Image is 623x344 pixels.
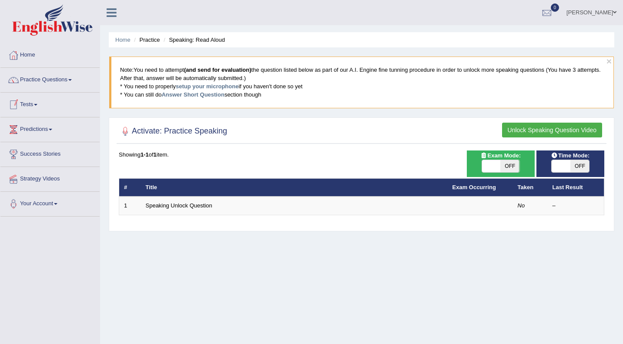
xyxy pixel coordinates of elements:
[161,91,224,98] a: Answer Short Question
[553,202,600,210] div: –
[0,43,100,65] a: Home
[109,57,614,108] blockquote: You need to attempt the question listed below as part of our A.I. Engine fine tunning procedure i...
[513,178,548,197] th: Taken
[570,160,589,172] span: OFF
[0,93,100,114] a: Tests
[119,125,227,138] h2: Activate: Practice Speaking
[176,83,238,90] a: setup your microphone
[0,167,100,189] a: Strategy Videos
[548,151,593,160] span: Time Mode:
[119,178,141,197] th: #
[119,150,604,159] div: Showing of item.
[146,202,212,209] a: Speaking Unlock Question
[141,151,149,158] b: 1-1
[518,202,525,209] em: No
[120,67,134,73] span: Note:
[502,123,602,137] button: Unlock Speaking Question Video
[452,184,496,190] a: Exam Occurring
[467,150,535,177] div: Show exams occurring in exams
[0,142,100,164] a: Success Stories
[551,3,559,12] span: 0
[184,67,251,73] b: (and send for evaluation)
[0,68,100,90] a: Practice Questions
[501,160,519,172] span: OFF
[0,117,100,139] a: Predictions
[477,151,524,160] span: Exam Mode:
[154,151,157,158] b: 1
[0,192,100,214] a: Your Account
[606,57,612,66] button: ×
[548,178,604,197] th: Last Result
[132,36,160,44] li: Practice
[161,36,225,44] li: Speaking: Read Aloud
[141,178,448,197] th: Title
[115,37,131,43] a: Home
[119,197,141,215] td: 1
